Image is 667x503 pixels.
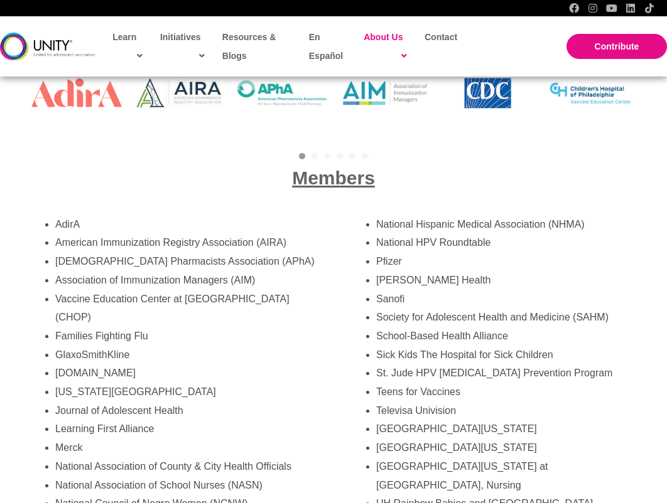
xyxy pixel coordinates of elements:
li: GlaxoSmithKline [55,346,321,364]
li: American Immunization Registry Association (AIRA) [55,233,321,252]
li: [PERSON_NAME] Health [376,271,642,290]
a: 3 [324,153,330,159]
li: [GEOGRAPHIC_DATA][US_STATE] at [GEOGRAPHIC_DATA], Nursing [376,457,642,494]
li: [GEOGRAPHIC_DATA][US_STATE] [376,420,642,438]
a: Resources & Blogs [216,23,296,70]
a: 1 [299,153,305,159]
a: About Us [357,23,412,70]
a: Facebook [569,3,579,13]
a: 6 [362,153,368,159]
a: LinkedIn [626,3,636,13]
span: Initiatives [160,28,205,65]
li: Merck [55,438,321,457]
a: Contribute [567,34,667,59]
li: Learning First Alliance [55,420,321,438]
li: Journal of Adolescent Health [55,401,321,420]
span: En Español [309,32,343,61]
span: Contribute [595,41,639,51]
a: YouTube [607,3,617,13]
li: Televisa Univision [376,401,642,420]
li: Pfizer [376,252,642,271]
li: Association of Immunization Managers (AIM) [55,271,321,290]
li: AdirA [55,215,321,234]
span: About Us [364,28,407,65]
img: American Pharmacists Association (APhA) [237,80,327,107]
span: Learn [112,28,143,65]
li: St. Jude HPV [MEDICAL_DATA] Prevention Program [376,364,642,383]
li: Vaccine Education Center at [GEOGRAPHIC_DATA] (CHOP) [55,290,321,327]
li: Sanofi [376,290,642,309]
li: National Hispanic Medical Association (NHMA) [376,215,642,234]
li: Families Fighting Flu [55,327,321,346]
div: Slide 6 of 33 [539,46,642,140]
a: TikTok [644,3,654,13]
li: Society for Adolescent Health and Medicine (SAHM) [376,308,642,327]
img: Centers for Disease Control and Prevention (CDC) [443,76,533,110]
div: Slide 4 of 33 [333,46,437,140]
img: Association of Immunization Managers (AIM) [340,79,430,107]
li: Sick Kids The Hospital for Sick Children [376,346,642,364]
div: Slide 2 of 33 [128,46,231,140]
img: The Vaccine Education Center at Children’s Hospital of Philadelphia (CHOP) [545,71,636,116]
li: National Association of County & City Health Officials [55,457,321,476]
a: 5 [349,153,355,159]
div: Slide 1 of 33 [25,46,128,140]
span: Resources & Blogs [222,32,276,61]
li: [DEMOGRAPHIC_DATA] Pharmacists Association (APhA) [55,252,321,271]
li: National HPV Roundtable [376,233,642,252]
a: 2 [312,153,318,159]
a: En Español [303,23,354,70]
div: Slide 3 of 33 [230,46,333,140]
li: National Association of School Nurses (NASN) [55,476,321,495]
a: Instagram [588,3,598,13]
div: Slide 5 of 33 [437,46,540,140]
li: School-Based Health Alliance [376,327,642,346]
span: Members [292,167,375,188]
img: AdirA [31,78,122,107]
li: [US_STATE][GEOGRAPHIC_DATA] [55,383,321,401]
a: 4 [337,153,343,159]
li: [DOMAIN_NAME] [55,364,321,383]
img: American Immunization Registry Association (AIRA) [134,77,225,109]
li: [GEOGRAPHIC_DATA][US_STATE] [376,438,642,457]
span: Contact [425,32,457,42]
li: Teens for Vaccines [376,383,642,401]
a: Contact [418,23,462,51]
